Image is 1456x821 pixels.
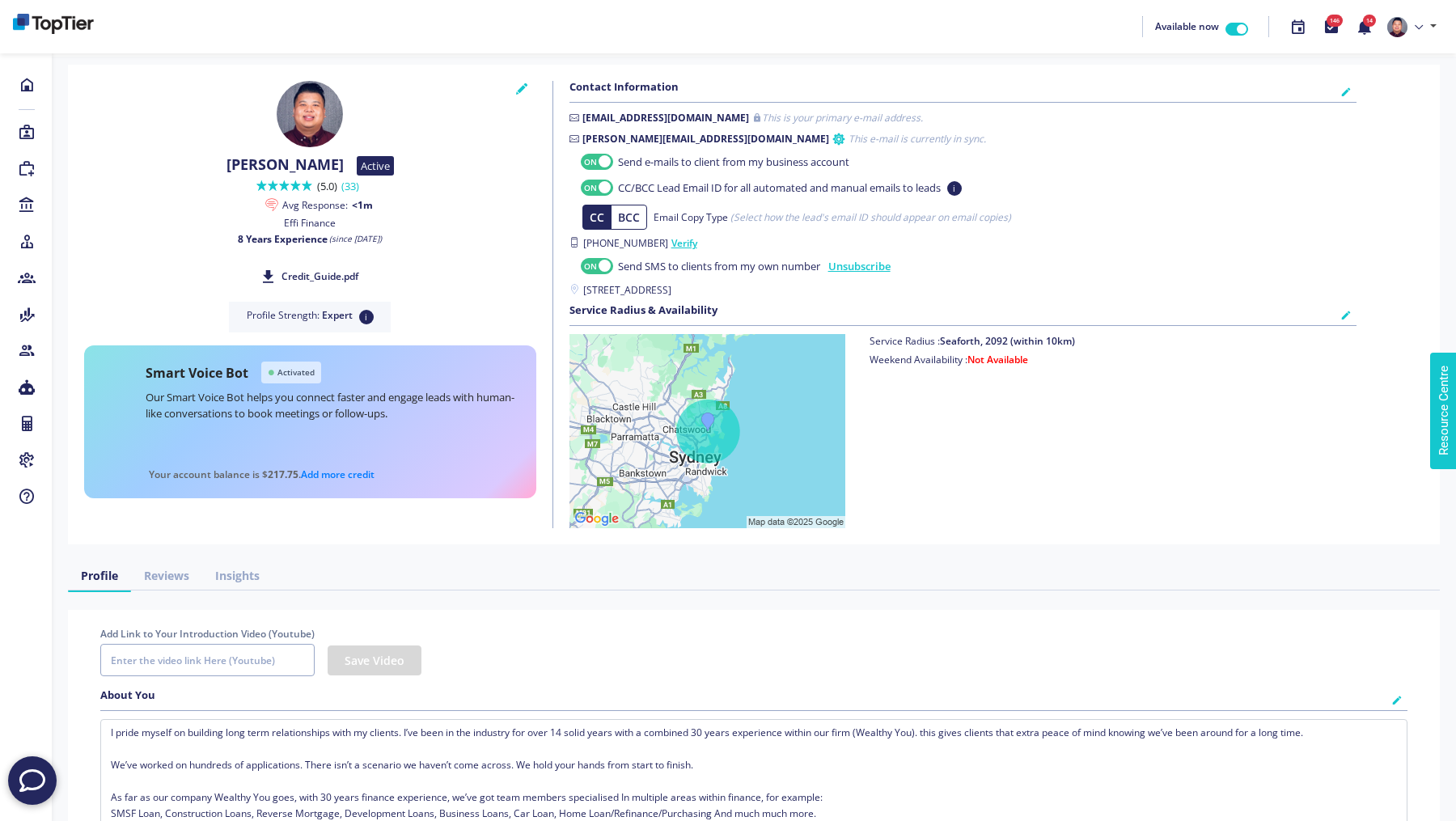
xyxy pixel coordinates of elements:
[582,132,829,146] b: [PERSON_NAME][EMAIL_ADDRESS][DOMAIN_NAME]
[870,353,1075,367] label: Weekend Availability :
[262,268,358,286] a: Credit_Guide.pdf
[341,179,359,193] a: (33)
[261,362,321,383] span: Activated
[654,210,728,224] span: Email Copy Type
[245,310,375,324] p: Profile Strength:
[357,156,394,176] span: Active
[226,156,344,174] h4: [PERSON_NAME]
[84,233,536,245] p: 8 Years Experience
[268,468,298,482] b: 217.75
[1363,15,1376,27] span: 14
[618,180,941,197] span: CC/BCC Lead Email ID for all automated and manual emails to leads
[618,209,640,225] span: BCC
[328,645,421,675] button: Save Video
[820,259,891,275] a: Unsubscribe
[1155,19,1219,33] span: Available now
[277,81,343,147] img: e310ebdf-1855-410b-9d61-d1abdff0f2ad-637831748356285317.png
[131,561,202,590] a: Reviews
[146,390,520,422] p: Our Smart Voice Bot helps you connect faster and engage leads with human-like conversations to bo...
[301,468,375,482] a: Add more credit
[1314,10,1348,44] button: 146
[618,259,820,275] span: Send SMS to clients from my own number
[352,199,373,211] span: <1m
[569,334,845,528] img: staticmap
[100,626,315,641] legend: Add Link to Your Introduction Video (Youtube)
[618,154,849,171] span: Send e-mails to client from my business account
[284,216,336,231] label: Effi Finance
[68,561,131,590] a: Profile
[967,353,1028,366] span: Not Available
[569,236,1357,251] label: [PHONE_NUMBER]
[582,111,749,125] b: [EMAIL_ADDRESS][DOMAIN_NAME]
[146,363,248,383] h5: Smart Voice Bot
[1387,17,1407,37] img: e310ebdf-1855-410b-9d61-d1abdff0f2ad-637831748356285317.png
[590,209,604,225] span: CC
[100,644,315,676] input: Enter the video link Here (Youtube)
[870,334,1075,349] label: Service Radius :
[202,561,273,590] a: Insights
[359,310,374,324] small: i
[146,468,375,482] div: Your account balance is $ .
[100,689,155,702] h5: About You
[317,179,363,193] span: (5.0)
[762,111,923,125] small: This is your primary e-mail address.
[849,132,986,146] small: This e-mail is currently in sync.
[569,304,717,317] h5: Service Radius & Availability
[329,233,382,245] i: (since [DATE])
[569,283,1357,298] label: [STREET_ADDRESS]
[569,81,679,94] h5: Contact Information
[671,236,697,250] a: Verify
[947,181,962,196] small: i
[14,4,104,23] span: Resource Centre
[13,14,94,34] img: bd260d39-06d4-48c8-91ce-4964555bf2e4-638900413960370303.png
[322,310,353,321] b: Expert
[1348,10,1381,44] button: 14
[282,199,348,211] span: Avg Response:
[940,334,1075,348] b: Seaforth, 2092 (within 10km)
[730,210,1011,224] small: (Select how the lead's email ID should appear on email copies)
[1327,15,1343,27] span: 146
